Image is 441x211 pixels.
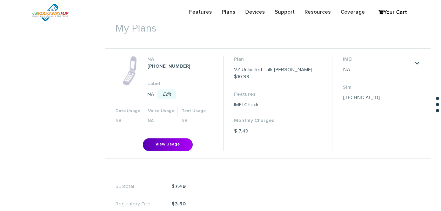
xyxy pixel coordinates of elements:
[336,5,370,19] a: Coverage
[414,60,420,66] a: .
[144,116,178,126] th: NA
[157,89,176,99] a: Edit
[115,200,185,207] li: $3.50
[300,5,336,19] a: Resources
[217,5,240,19] a: Plans
[178,107,209,116] th: Text Usage
[115,200,171,207] span: Regulatory Fee
[147,91,214,98] dd: NA
[234,56,321,63] dt: Plan
[112,107,144,116] th: Data Usage
[115,183,155,190] span: Subtotal
[240,5,270,19] a: Devices
[144,107,178,116] th: Voice Usage
[115,183,185,190] li: $7.49
[375,7,410,18] a: Your Cart
[122,56,137,86] img: phone
[147,80,214,87] dt: Label
[343,84,413,91] dt: Sim
[234,101,321,108] dd: IMEI Check
[105,12,430,38] h1: My Plans
[147,56,214,63] dt: NA
[270,5,300,19] a: Support
[234,66,321,80] dd: VZ Unlimited Talk [PERSON_NAME] $10.99
[343,56,413,63] dt: IMEI
[147,64,190,69] strong: [PHONE_NUMBER]
[234,91,321,98] dt: Features
[112,116,144,126] th: NA
[234,117,321,124] dt: Monthly Charges
[234,128,321,135] dd: $ 7.49
[143,138,193,151] button: View Usage
[184,5,217,19] a: Features
[178,116,209,126] th: NA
